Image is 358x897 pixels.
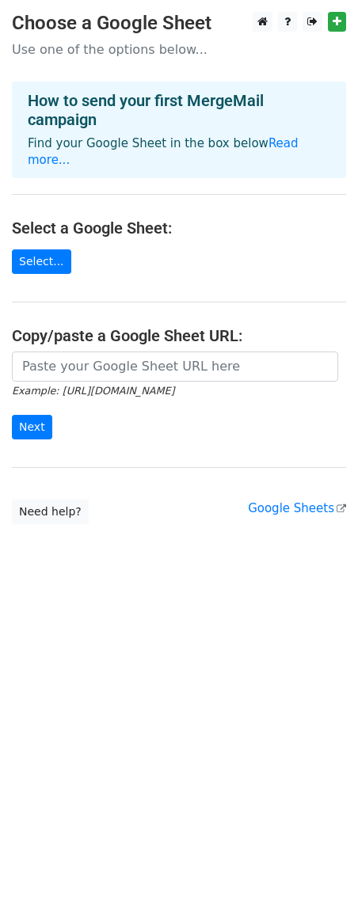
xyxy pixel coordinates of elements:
h4: How to send your first MergeMail campaign [28,91,330,129]
h4: Select a Google Sheet: [12,219,346,238]
small: Example: [URL][DOMAIN_NAME] [12,385,174,397]
input: Paste your Google Sheet URL here [12,352,338,382]
a: Google Sheets [248,501,346,515]
a: Select... [12,249,71,274]
a: Need help? [12,500,89,524]
h3: Choose a Google Sheet [12,12,346,35]
a: Read more... [28,136,299,167]
p: Use one of the options below... [12,41,346,58]
input: Next [12,415,52,439]
p: Find your Google Sheet in the box below [28,135,330,169]
h4: Copy/paste a Google Sheet URL: [12,326,346,345]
